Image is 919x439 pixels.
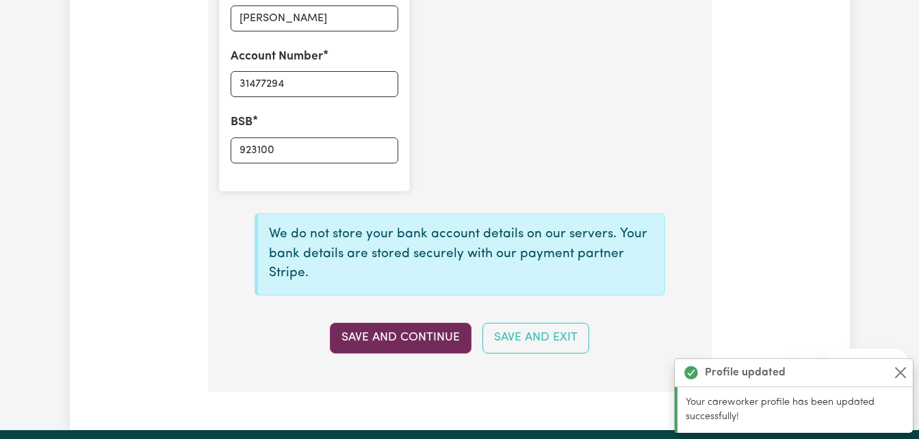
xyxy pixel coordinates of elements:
button: Close [892,364,909,381]
input: Holly Peers [231,5,398,31]
span: Need any help? [8,10,83,21]
button: Save and Continue [330,323,471,353]
button: Save and Exit [482,323,589,353]
input: e.g. 000123456 [231,71,398,97]
p: We do not store your bank account details on our servers. Your bank details are stored securely w... [269,225,653,284]
p: Your careworker profile has been updated successfully! [686,395,905,425]
iframe: Message from company [826,349,908,379]
iframe: Close message [793,351,820,379]
input: e.g. 110000 [231,137,398,163]
label: Account Number [231,48,323,66]
strong: Profile updated [705,364,786,381]
label: BSB [231,114,253,131]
